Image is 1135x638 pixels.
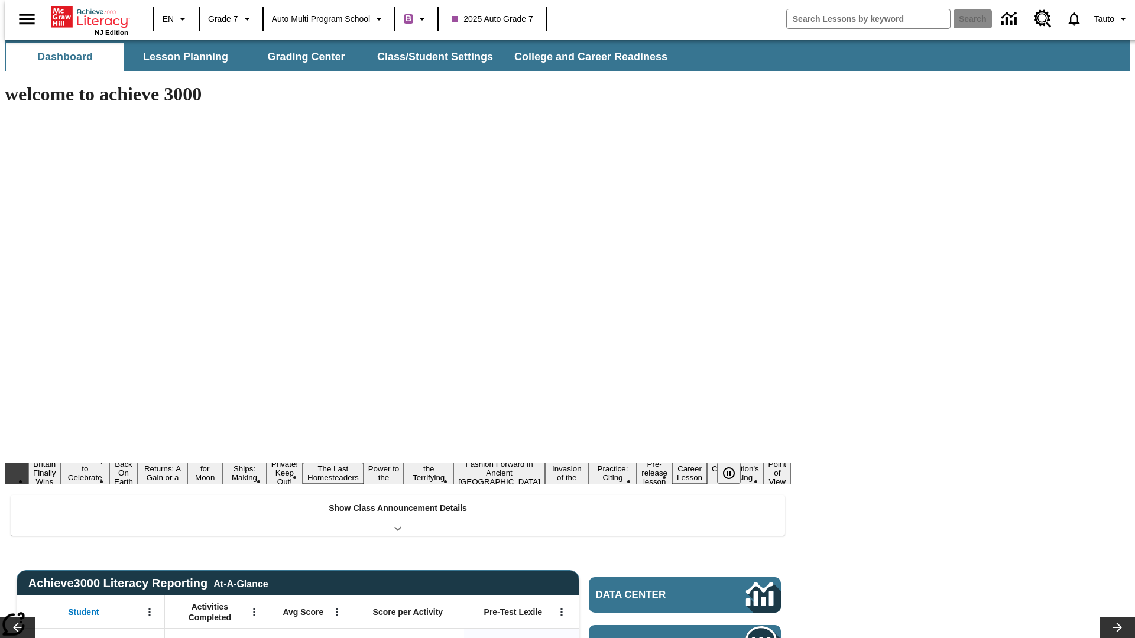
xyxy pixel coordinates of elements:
div: SubNavbar [5,40,1130,71]
button: Slide 14 Pre-release lesson [637,458,672,488]
button: Slide 17 Point of View [764,458,791,488]
button: Dashboard [6,43,124,71]
h1: welcome to achieve 3000 [5,83,791,105]
a: Data Center [589,577,781,613]
button: Grading Center [247,43,365,71]
button: Language: EN, Select a language [157,8,195,30]
button: Slide 4 Free Returns: A Gain or a Drain? [138,454,187,493]
span: Activities Completed [171,601,249,623]
button: Slide 11 Fashion Forward in Ancient Rome [453,458,545,488]
div: At-A-Glance [213,577,268,590]
button: Open Menu [553,603,570,621]
div: Home [51,4,128,36]
span: Tauto [1094,13,1114,25]
button: Slide 6 Cruise Ships: Making Waves [222,454,267,493]
div: Show Class Announcement Details [11,495,785,536]
button: Slide 5 Time for Moon Rules? [187,454,222,493]
span: Data Center [596,589,706,601]
button: Slide 2 Get Ready to Celebrate Juneteenth! [61,454,110,493]
span: NJ Edition [95,29,128,36]
span: Auto Multi program School [272,13,371,25]
a: Notifications [1059,4,1089,34]
button: Lesson Planning [127,43,245,71]
button: Slide 9 Solar Power to the People [364,454,404,493]
button: Open Menu [328,603,346,621]
p: Show Class Announcement Details [329,502,467,515]
button: Boost Class color is purple. Change class color [399,8,434,30]
div: SubNavbar [5,43,678,71]
span: Avg Score [283,607,323,617]
button: Slide 8 The Last Homesteaders [303,463,364,484]
button: College and Career Readiness [505,43,677,71]
span: Student [68,607,99,617]
button: Open Menu [141,603,158,621]
button: Slide 12 The Invasion of the Free CD [545,454,589,493]
button: Pause [717,463,741,484]
button: Slide 16 The Constitution's Balancing Act [707,454,764,493]
span: 2025 Auto Grade 7 [452,13,533,25]
a: Home [51,5,128,29]
span: Grade 7 [208,13,238,25]
button: Slide 10 Attack of the Terrifying Tomatoes [404,454,453,493]
span: EN [163,13,174,25]
div: Pause [717,463,753,484]
button: Slide 15 Career Lesson [672,463,707,484]
span: B [406,11,411,26]
span: Achieve3000 Literacy Reporting [28,577,268,590]
button: Open side menu [9,2,44,37]
input: search field [787,9,950,28]
button: Profile/Settings [1089,8,1135,30]
button: Open Menu [245,603,263,621]
a: Resource Center, Will open in new tab [1027,3,1059,35]
span: Pre-Test Lexile [484,607,543,617]
button: Slide 3 Back On Earth [109,458,138,488]
span: Score per Activity [373,607,443,617]
button: School: Auto Multi program School, Select your school [267,8,391,30]
button: Grade: Grade 7, Select a grade [203,8,259,30]
button: Class/Student Settings [368,43,502,71]
button: Slide 7 Private! Keep Out! [267,458,303,488]
a: Data Center [994,3,1027,35]
button: Slide 1 Britain Finally Wins [28,458,61,488]
button: Slide 13 Mixed Practice: Citing Evidence [589,454,637,493]
button: Lesson carousel, Next [1100,617,1135,638]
